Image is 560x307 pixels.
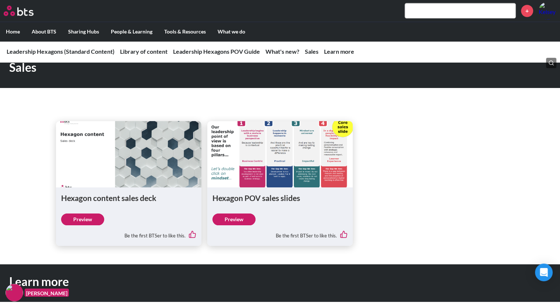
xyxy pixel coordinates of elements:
[212,225,348,241] div: Be the first BTSer to like this.
[173,48,260,55] a: Leadership Hexagons POV Guide
[61,193,196,203] h1: Hexagon content sales deck
[62,22,105,41] label: Sharing Hubs
[7,48,115,55] a: Leadership Hexagons (Standard Content)
[265,48,299,55] a: What's new?
[61,225,196,241] div: Be the first BTSer to like this.
[9,59,388,76] h1: Sales
[61,214,104,225] a: Preview
[539,2,556,20] img: Kelsey Raymond
[26,22,62,41] label: About BTS
[305,48,318,55] a: Sales
[521,5,533,17] a: +
[158,22,212,41] label: Tools & Resources
[535,264,553,281] div: Open Intercom Messenger
[25,289,69,297] figcaption: [PERSON_NAME]
[324,48,354,55] a: Learn more
[4,6,47,16] a: Go home
[120,48,168,55] a: Library of content
[105,22,158,41] label: People & Learning
[212,22,251,41] label: What we do
[212,214,256,225] a: Preview
[9,274,388,290] h1: Learn more
[4,6,34,16] img: BTS Logo
[6,284,23,301] img: F
[212,193,348,203] h1: Hexagon POV sales slides
[539,2,556,20] a: Profile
